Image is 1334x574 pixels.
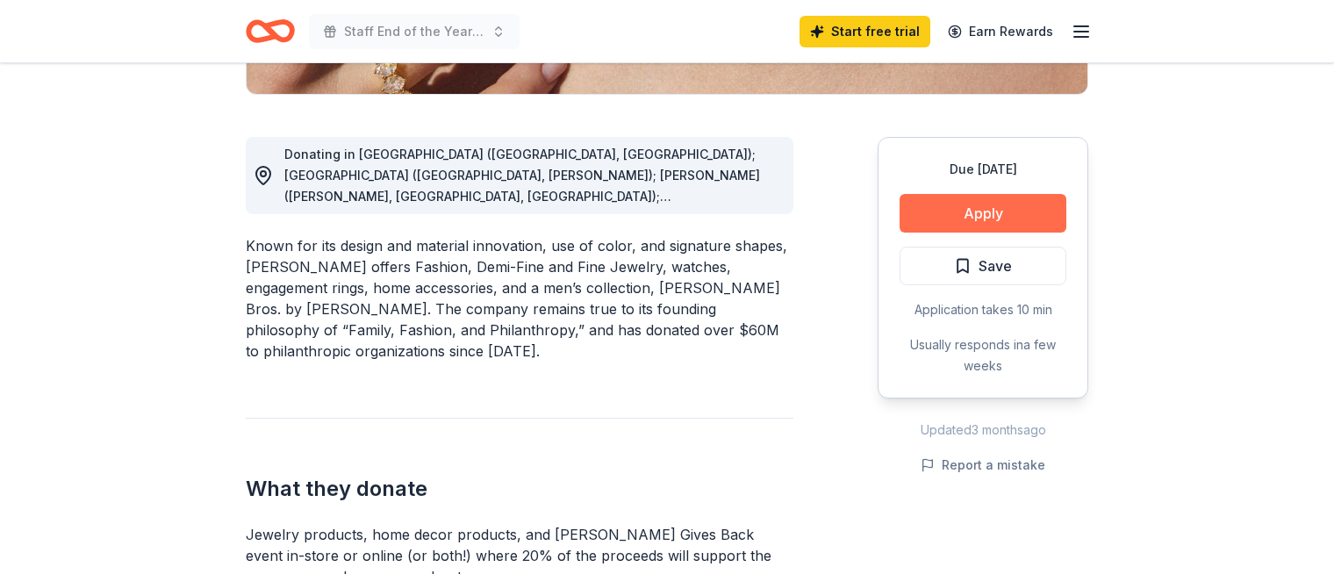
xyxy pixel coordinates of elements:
div: Usually responds in a few weeks [900,334,1066,377]
a: Home [246,11,295,52]
a: Earn Rewards [937,16,1064,47]
button: Save [900,247,1066,285]
h2: What they donate [246,475,793,503]
a: Start free trial [800,16,930,47]
div: Due [DATE] [900,159,1066,180]
button: Report a mistake [921,455,1045,476]
div: Application takes 10 min [900,299,1066,320]
div: Known for its design and material innovation, use of color, and signature shapes, [PERSON_NAME] o... [246,235,793,362]
span: Save [979,255,1012,277]
div: Updated 3 months ago [878,420,1088,441]
button: Apply [900,194,1066,233]
button: Staff End of the Year Awards Celebration [309,14,520,49]
span: Staff End of the Year Awards Celebration [344,21,484,42]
